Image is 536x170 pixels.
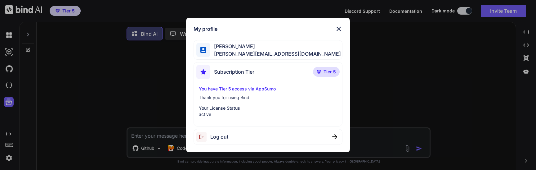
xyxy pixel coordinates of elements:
p: Your License Status [199,105,337,111]
img: profile [200,47,206,53]
p: Thank you for using Bind! [199,94,337,101]
span: Tier 5 [324,69,336,75]
img: premium [317,70,321,74]
span: Subscription Tier [214,68,254,76]
h1: My profile [194,25,217,33]
span: [PERSON_NAME] [210,43,341,50]
p: active [199,111,337,117]
span: Log out [210,133,228,140]
img: close [335,25,342,33]
img: subscription [196,65,210,79]
img: logout [196,132,210,142]
p: You have Tier 5 access via AppSumo [199,86,337,92]
span: [PERSON_NAME][EMAIL_ADDRESS][DOMAIN_NAME] [210,50,341,57]
img: close [332,134,337,139]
